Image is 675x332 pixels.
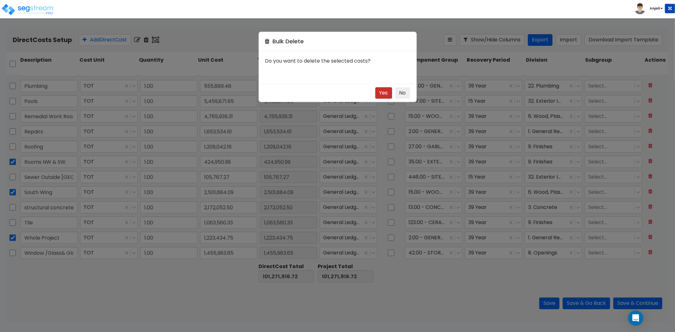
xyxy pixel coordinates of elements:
[1,3,55,16] img: logo_pro_r.png
[375,87,392,99] button: Yes
[628,310,643,326] div: Open Intercom Messenger
[634,3,646,14] img: avatar.png
[650,6,660,11] b: Anjali
[265,38,410,45] h4: Bulk Delete
[395,87,410,99] button: No
[265,58,410,65] p: Do you want to delete the selected costs?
